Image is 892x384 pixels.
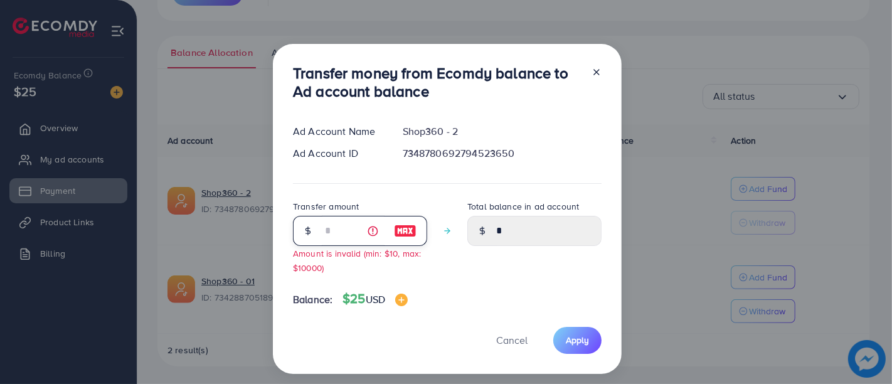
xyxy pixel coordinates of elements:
[293,247,421,274] small: Amount is invalid (min: $10, max: $10000)
[393,124,612,139] div: Shop360 - 2
[467,200,579,213] label: Total balance in ad account
[393,146,612,161] div: 7348780692794523650
[394,223,417,238] img: image
[553,327,602,354] button: Apply
[293,200,359,213] label: Transfer amount
[481,327,543,354] button: Cancel
[395,294,408,306] img: image
[342,291,408,307] h4: $25
[293,292,332,307] span: Balance:
[566,334,589,346] span: Apply
[283,146,393,161] div: Ad Account ID
[293,64,581,100] h3: Transfer money from Ecomdy balance to Ad account balance
[283,124,393,139] div: Ad Account Name
[496,333,528,347] span: Cancel
[366,292,385,306] span: USD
